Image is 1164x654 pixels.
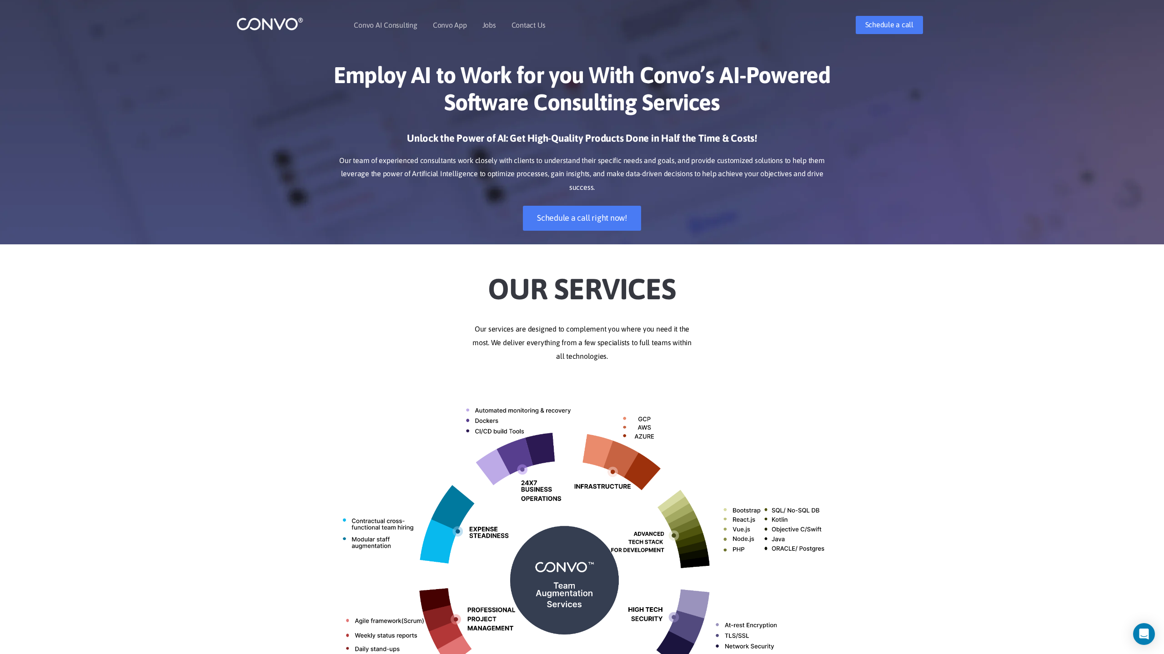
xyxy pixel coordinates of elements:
a: Schedule a call [856,16,923,34]
p: Our services are designed to complement you where you need it the most. We deliver everything fro... [330,322,834,363]
p: Our team of experienced consultants work closely with clients to understand their specific needs ... [330,154,834,195]
a: Convo AI Consulting [354,21,417,29]
div: Open Intercom Messenger [1133,623,1155,645]
h3: Unlock the Power of AI: Get High-Quality Products Done in Half the Time & Costs! [330,132,834,152]
a: Contact Us [512,21,546,29]
a: Schedule a call right now! [523,206,641,231]
a: Convo App [433,21,467,29]
h1: Employ AI to Work for you With Convo’s AI-Powered Software Consulting Services [330,61,834,123]
img: logo_1.png [236,17,303,31]
a: Jobs [482,21,496,29]
h2: Our Services [330,258,834,309]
